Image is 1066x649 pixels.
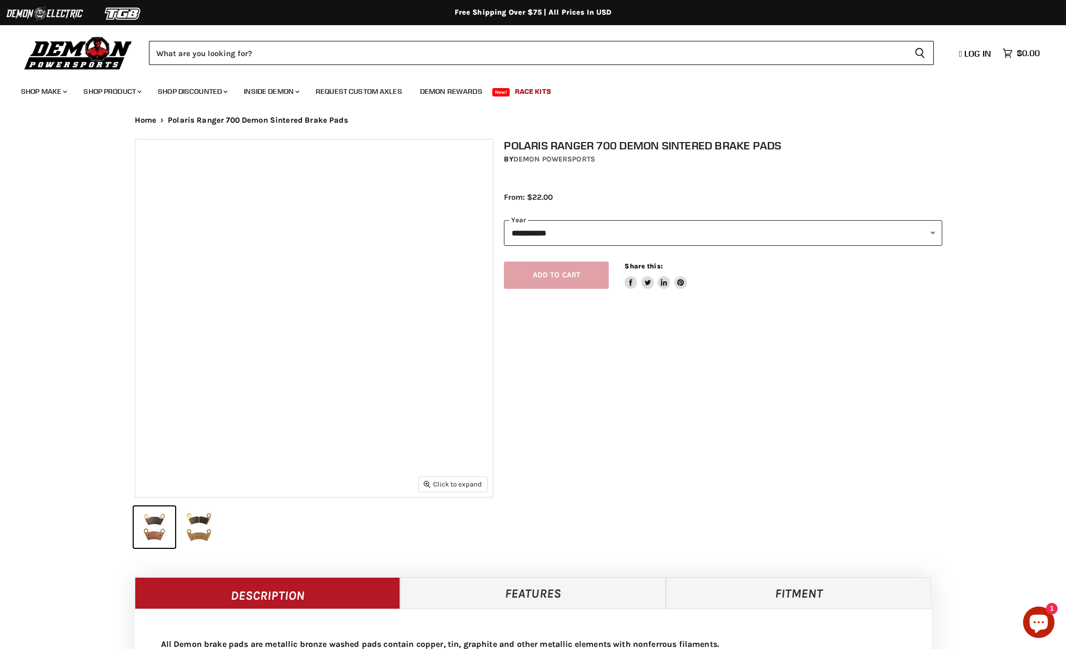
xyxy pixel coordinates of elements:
[150,81,234,102] a: Shop Discounted
[21,34,136,71] img: Demon Powersports
[666,577,932,609] a: Fitment
[1020,607,1058,641] inbox-online-store-chat: Shopify online store chat
[149,41,934,65] form: Product
[624,262,662,270] span: Share this:
[954,49,997,58] a: Log in
[504,139,942,152] h1: Polaris Ranger 700 Demon Sintered Brake Pads
[997,46,1045,61] a: $0.00
[114,8,953,17] div: Free Shipping Over $75 | All Prices In USD
[135,577,401,609] a: Description
[114,116,953,125] nav: Breadcrumbs
[624,262,687,289] aside: Share this:
[504,154,942,165] div: by
[149,41,906,65] input: Search
[13,81,73,102] a: Shop Make
[13,77,1037,102] ul: Main menu
[419,477,487,491] button: Click to expand
[135,116,157,125] a: Home
[1017,48,1040,58] span: $0.00
[134,506,175,548] button: Polaris Ranger 700 Demon Sintered Brake Pads thumbnail
[964,48,991,59] span: Log in
[236,81,306,102] a: Inside Demon
[906,41,934,65] button: Search
[492,88,510,96] span: New!
[178,506,220,548] button: Polaris Ranger 700 Demon Sintered Brake Pads thumbnail
[504,220,942,246] select: year
[400,577,666,609] a: Features
[513,155,595,164] a: Demon Powersports
[504,192,553,202] span: From: $22.00
[308,81,410,102] a: Request Custom Axles
[84,4,163,24] img: TGB Logo 2
[424,480,482,488] span: Click to expand
[507,81,559,102] a: Race Kits
[168,116,348,125] span: Polaris Ranger 700 Demon Sintered Brake Pads
[76,81,148,102] a: Shop Product
[5,4,84,24] img: Demon Electric Logo 2
[412,81,490,102] a: Demon Rewards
